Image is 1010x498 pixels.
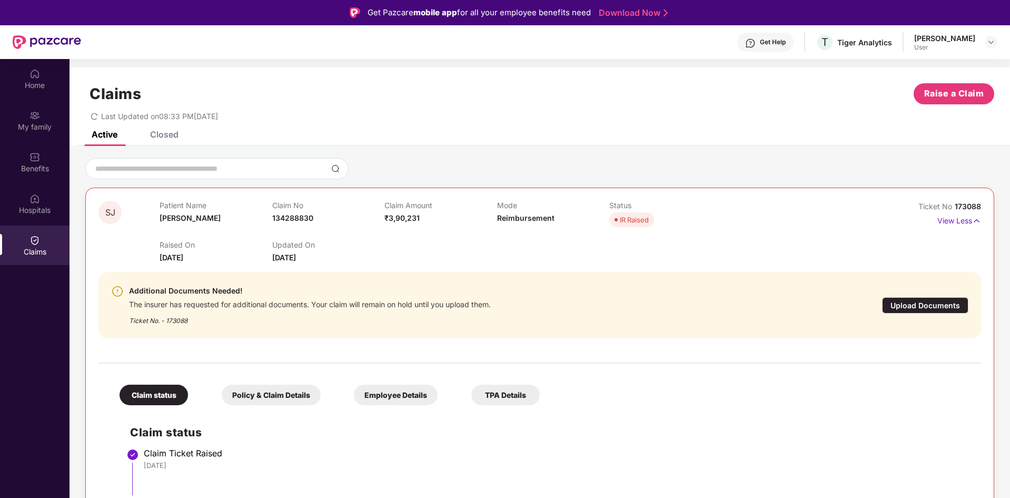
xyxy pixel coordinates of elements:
[29,193,40,204] img: svg+xml;base64,PHN2ZyBpZD0iSG9zcGl0YWxzIiB4bWxucz0iaHR0cDovL3d3dy53My5vcmcvMjAwMC9zdmciIHdpZHRoPS...
[350,7,360,18] img: Logo
[120,385,188,405] div: Claim status
[129,285,491,297] div: Additional Documents Needed!
[745,38,756,48] img: svg+xml;base64,PHN2ZyBpZD0iSGVscC0zMngzMiIgeG1sbnM9Imh0dHA6Ly93d3cudzMub3JnLzIwMDAvc3ZnIiB3aWR0aD...
[620,214,649,225] div: IR Raised
[331,164,340,173] img: svg+xml;base64,PHN2ZyBpZD0iU2VhcmNoLTMyeDMyIiB4bWxucz0iaHR0cDovL3d3dy53My5vcmcvMjAwMC9zdmciIHdpZH...
[111,285,124,298] img: svg+xml;base64,PHN2ZyBpZD0iV2FybmluZ18tXzI0eDI0IiBkYXRhLW5hbWU9Ildhcm5pbmcgLSAyNHgyNCIgeG1sbnM9Im...
[130,424,971,441] h2: Claim status
[972,215,981,227] img: svg+xml;base64,PHN2ZyB4bWxucz0iaHR0cDovL3d3dy53My5vcmcvMjAwMC9zdmciIHdpZHRoPSIxNyIgaGVpZ2h0PSIxNy...
[101,112,218,121] span: Last Updated on 08:33 PM[DATE]
[29,110,40,121] img: svg+xml;base64,PHN2ZyB3aWR0aD0iMjAiIGhlaWdodD0iMjAiIHZpZXdCb3g9IjAgMCAyMCAyMCIgZmlsbD0ibm9uZSIgeG...
[150,129,179,140] div: Closed
[160,201,272,210] p: Patient Name
[413,7,457,17] strong: mobile app
[129,297,491,309] div: The insurer has requested for additional documents. Your claim will remain on hold until you uplo...
[354,385,438,405] div: Employee Details
[29,152,40,162] img: svg+xml;base64,PHN2ZyBpZD0iQmVuZWZpdHMiIHhtbG5zPSJodHRwOi8vd3d3LnczLm9yZy8yMDAwL3N2ZyIgd2lkdGg9Ij...
[599,7,665,18] a: Download Now
[160,253,183,262] span: [DATE]
[126,448,139,461] img: svg+xml;base64,PHN2ZyBpZD0iU3RlcC1Eb25lLTMyeDMyIiB4bWxucz0iaHR0cDovL3d3dy53My5vcmcvMjAwMC9zdmciIH...
[471,385,540,405] div: TPA Details
[272,253,296,262] span: [DATE]
[384,213,420,222] span: ₹3,90,231
[129,309,491,326] div: Ticket No. - 173088
[609,201,721,210] p: Status
[160,240,272,249] p: Raised On
[384,201,497,210] p: Claim Amount
[914,33,975,43] div: [PERSON_NAME]
[882,297,968,314] div: Upload Documents
[955,202,981,211] span: 173088
[272,213,313,222] span: 134288830
[144,448,971,458] div: Claim Ticket Raised
[937,212,981,227] p: View Less
[918,202,955,211] span: Ticket No
[272,201,384,210] p: Claim No
[497,213,554,222] span: Reimbursement
[144,461,971,470] div: [DATE]
[987,38,995,46] img: svg+xml;base64,PHN2ZyBpZD0iRHJvcGRvd24tMzJ4MzIiIHhtbG5zPSJodHRwOi8vd3d3LnczLm9yZy8yMDAwL3N2ZyIgd2...
[821,36,828,48] span: T
[91,112,98,121] span: redo
[664,7,668,18] img: Stroke
[92,129,117,140] div: Active
[90,85,141,103] h1: Claims
[272,240,384,249] p: Updated On
[924,87,984,100] span: Raise a Claim
[13,35,81,49] img: New Pazcare Logo
[837,37,892,47] div: Tiger Analytics
[368,6,591,19] div: Get Pazcare for all your employee benefits need
[914,43,975,52] div: User
[914,83,994,104] button: Raise a Claim
[497,201,609,210] p: Mode
[29,235,40,246] img: svg+xml;base64,PHN2ZyBpZD0iQ2xhaW0iIHhtbG5zPSJodHRwOi8vd3d3LnczLm9yZy8yMDAwL3N2ZyIgd2lkdGg9IjIwIi...
[105,208,115,217] span: SJ
[222,385,321,405] div: Policy & Claim Details
[160,213,221,222] span: [PERSON_NAME]
[29,69,40,79] img: svg+xml;base64,PHN2ZyBpZD0iSG9tZSIgeG1sbnM9Imh0dHA6Ly93d3cudzMub3JnLzIwMDAvc3ZnIiB3aWR0aD0iMjAiIG...
[760,38,786,46] div: Get Help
